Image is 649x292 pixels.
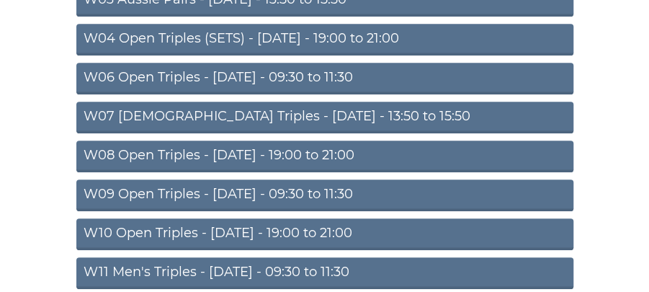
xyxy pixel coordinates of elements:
[76,141,573,172] a: W08 Open Triples - [DATE] - 19:00 to 21:00
[76,218,573,250] a: W10 Open Triples - [DATE] - 19:00 to 21:00
[76,102,573,133] a: W07 [DEMOGRAPHIC_DATA] Triples - [DATE] - 13:50 to 15:50
[76,63,573,94] a: W06 Open Triples - [DATE] - 09:30 to 11:30
[76,24,573,56] a: W04 Open Triples (SETS) - [DATE] - 19:00 to 21:00
[76,180,573,211] a: W09 Open Triples - [DATE] - 09:30 to 11:30
[76,257,573,289] a: W11 Men's Triples - [DATE] - 09:30 to 11:30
